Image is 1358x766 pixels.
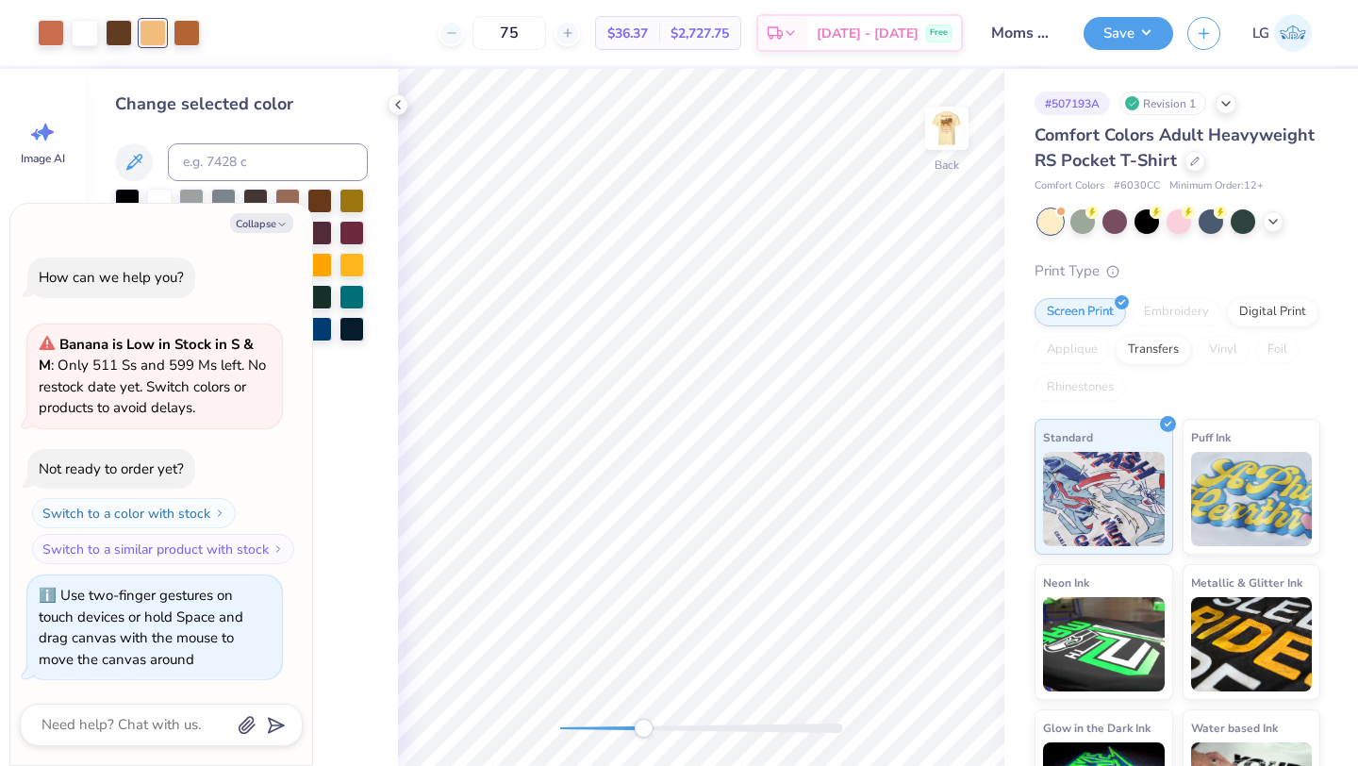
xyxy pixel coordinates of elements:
[1252,23,1269,44] span: LG
[1035,178,1104,194] span: Comfort Colors
[1043,452,1165,546] img: Standard
[1119,92,1206,115] div: Revision 1
[1274,14,1312,52] img: Lucy Gipson
[39,268,184,287] div: How can we help you?
[977,14,1069,52] input: Untitled Design
[1169,178,1264,194] span: Minimum Order: 12 +
[39,335,254,375] strong: Banana is Low in Stock in S & M
[1191,597,1313,691] img: Metallic & Glitter Ink
[1035,92,1110,115] div: # 507193A
[634,719,653,738] div: Accessibility label
[39,459,184,478] div: Not ready to order yet?
[115,92,368,117] div: Change selected color
[1043,597,1165,691] img: Neon Ink
[928,109,966,147] img: Back
[39,335,266,418] span: : Only 511 Ss and 599 Ms left. No restock date yet. Switch colors or products to avoid delays.
[1035,374,1126,402] div: Rhinestones
[1255,336,1300,364] div: Foil
[1114,178,1160,194] span: # 6030CC
[1084,17,1173,50] button: Save
[1132,298,1221,326] div: Embroidery
[930,26,948,40] span: Free
[1043,718,1151,738] span: Glow in the Dark Ink
[1035,124,1315,172] span: Comfort Colors Adult Heavyweight RS Pocket T-Shirt
[935,157,959,174] div: Back
[39,586,243,669] div: Use two-finger gestures on touch devices or hold Space and drag canvas with the mouse to move the...
[1191,718,1278,738] span: Water based Ink
[671,24,729,43] span: $2,727.75
[1191,427,1231,447] span: Puff Ink
[230,213,293,233] button: Collapse
[817,24,919,43] span: [DATE] - [DATE]
[214,508,225,519] img: Switch to a color with stock
[1035,336,1110,364] div: Applique
[1043,427,1093,447] span: Standard
[1035,298,1126,326] div: Screen Print
[472,16,546,50] input: – –
[168,143,368,181] input: e.g. 7428 c
[1035,260,1320,282] div: Print Type
[1191,573,1302,592] span: Metallic & Glitter Ink
[1197,336,1250,364] div: Vinyl
[32,534,294,564] button: Switch to a similar product with stock
[607,24,648,43] span: $36.37
[21,151,65,166] span: Image AI
[1116,336,1191,364] div: Transfers
[1191,452,1313,546] img: Puff Ink
[32,498,236,528] button: Switch to a color with stock
[1227,298,1318,326] div: Digital Print
[1043,573,1089,592] span: Neon Ink
[273,543,284,555] img: Switch to a similar product with stock
[1244,14,1320,52] a: LG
